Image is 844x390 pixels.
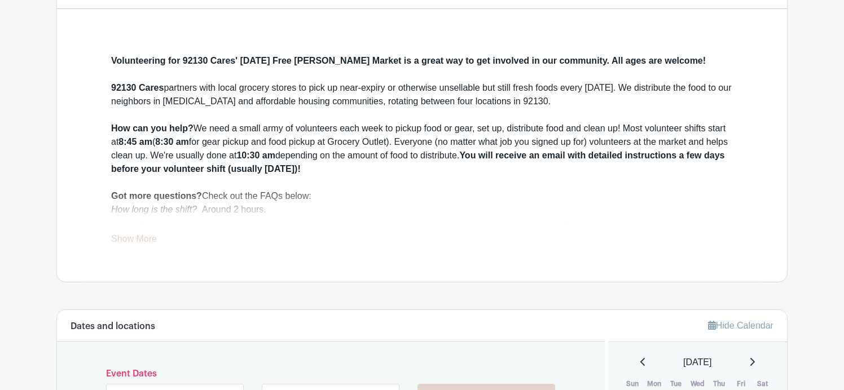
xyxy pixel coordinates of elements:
[111,205,197,214] em: How long is the shift?
[111,81,733,108] div: partners with local grocery stores to pick up near-expiry or otherwise unsellable but still fresh...
[118,137,152,147] strong: 8:45 am
[120,216,733,230] li: 8:45 am: Volunteer shifts to pickup food at the grocery store or set up onsite (8:30 a.m. for Gro...
[709,378,731,389] th: Thu
[683,356,711,369] span: [DATE]
[111,189,733,203] div: Check out the FAQs below:
[111,203,733,216] div: Around 2 hours.
[111,122,733,176] div: We need a small army of volunteers each week to pickup food or gear, set up, distribute food and ...
[111,234,157,248] a: Show More
[104,369,558,379] h6: Event Dates
[111,191,202,201] strong: Got more questions?
[687,378,709,389] th: Wed
[752,378,774,389] th: Sat
[71,321,155,332] h6: Dates and locations
[236,150,275,160] strong: 10:30 am
[111,150,725,174] strong: You will receive an email with detailed instructions a few days before your volunteer shift (usua...
[643,378,665,389] th: Mon
[708,321,773,330] a: Hide Calendar
[155,137,189,147] strong: 8:30 am
[111,123,194,133] strong: How can you help?
[111,56,706,65] strong: Volunteering for 92130 Cares' [DATE] Free [PERSON_NAME] Market is a great way to get involved in ...
[111,83,164,92] strong: 92130 Cares
[665,378,687,389] th: Tue
[730,378,752,389] th: Fri
[622,378,644,389] th: Sun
